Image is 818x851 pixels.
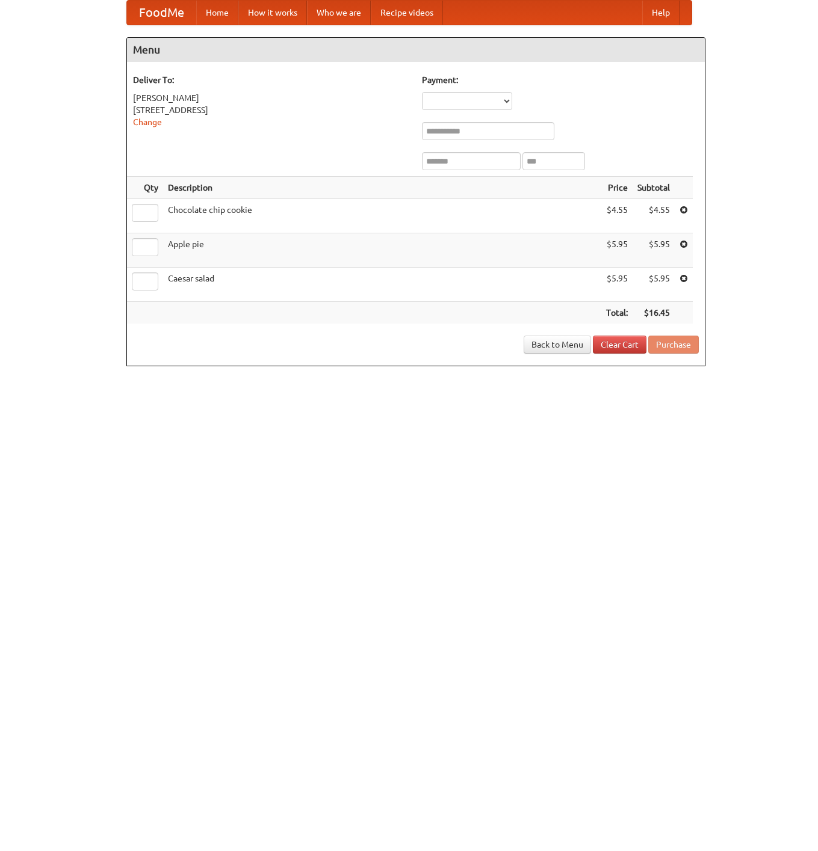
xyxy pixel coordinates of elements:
[196,1,238,25] a: Home
[633,268,675,302] td: $5.95
[133,104,410,116] div: [STREET_ADDRESS]
[633,177,675,199] th: Subtotal
[307,1,371,25] a: Who we are
[371,1,443,25] a: Recipe videos
[633,302,675,324] th: $16.45
[163,233,601,268] td: Apple pie
[633,199,675,233] td: $4.55
[127,177,163,199] th: Qty
[642,1,680,25] a: Help
[524,336,591,354] a: Back to Menu
[163,177,601,199] th: Description
[593,336,646,354] a: Clear Cart
[422,74,699,86] h5: Payment:
[133,92,410,104] div: [PERSON_NAME]
[127,1,196,25] a: FoodMe
[238,1,307,25] a: How it works
[163,268,601,302] td: Caesar salad
[127,38,705,62] h4: Menu
[601,199,633,233] td: $4.55
[633,233,675,268] td: $5.95
[133,74,410,86] h5: Deliver To:
[601,302,633,324] th: Total:
[601,268,633,302] td: $5.95
[648,336,699,354] button: Purchase
[133,117,162,127] a: Change
[601,233,633,268] td: $5.95
[601,177,633,199] th: Price
[163,199,601,233] td: Chocolate chip cookie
